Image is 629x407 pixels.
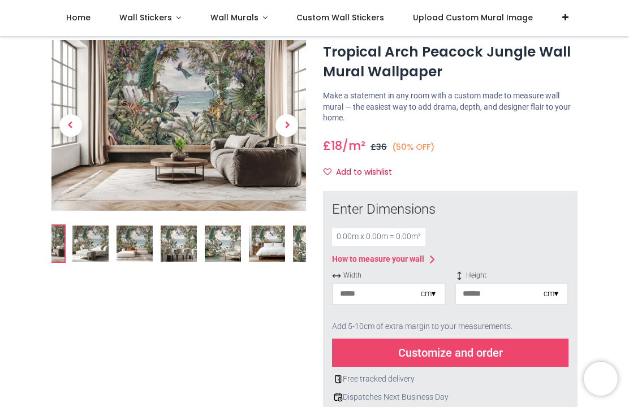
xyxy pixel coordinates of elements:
[324,168,331,176] i: Add to wishlist
[342,137,365,154] span: /m²
[332,374,568,385] div: Free tracked delivery
[117,226,153,262] img: WS-74111-03
[323,137,342,154] span: £
[332,254,424,265] div: How to measure your wall
[205,226,241,262] img: WS-74111-05
[544,288,558,300] div: cm ▾
[323,163,402,182] button: Add to wishlistAdd to wishlist
[332,314,568,339] div: Add 5-10cm of extra margin to your measurements.
[332,228,425,246] div: 0.00 m x 0.00 m = 0.00 m²
[268,66,307,185] a: Next
[293,226,329,262] img: WS-74111-07
[455,271,568,280] span: Height
[210,12,259,23] span: Wall Murals
[161,226,197,262] img: WS-74111-04
[331,137,342,154] span: 18
[332,271,446,280] span: Width
[421,288,436,300] div: cm ▾
[72,226,109,262] img: WS-74111-02
[332,392,568,403] div: Dispatches Next Business Day
[51,40,306,210] img: Tropical Arch Peacock Jungle Wall Mural Wallpaper
[59,114,82,137] span: Previous
[249,226,285,262] img: WS-74111-06
[332,339,568,367] div: Customize and order
[296,12,384,23] span: Custom Wall Stickers
[323,42,578,81] h1: Tropical Arch Peacock Jungle Wall Mural Wallpaper
[51,66,90,185] a: Previous
[584,362,618,396] iframe: Brevo live chat
[370,141,387,153] span: £
[413,12,533,23] span: Upload Custom Mural Image
[275,114,298,137] span: Next
[332,200,568,219] div: Enter Dimensions
[66,12,91,23] span: Home
[119,12,172,23] span: Wall Stickers
[376,141,387,153] span: 36
[323,90,578,124] p: Make a statement in any room with a custom made to measure wall mural — the easiest way to add dr...
[392,141,435,153] small: (50% OFF)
